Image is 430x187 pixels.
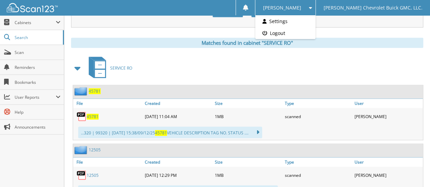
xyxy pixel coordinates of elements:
[15,94,56,100] span: User Reports
[15,20,56,25] span: Cabinets
[263,6,301,10] span: [PERSON_NAME]
[74,146,89,154] img: folder2.png
[78,127,262,138] div: ...320 | 99320 | [DATE] 15:38/09/12/25 VEHICLE DESCRIPTION TAG NO. STATUS ....
[74,87,89,95] img: folder2.png
[353,99,423,108] a: User
[15,79,61,85] span: Bookmarks
[87,114,99,119] a: 45781
[15,109,61,115] span: Help
[89,88,101,94] a: 45781
[155,130,167,136] span: 45781
[213,99,283,108] a: Size
[143,110,213,123] div: [DATE] 11:04 AM
[73,157,143,167] a: File
[85,55,132,81] a: SERVICE RO
[323,6,422,10] span: [PERSON_NAME] Chevrolet Buick GMC, LLC.
[283,157,353,167] a: Type
[15,124,61,130] span: Announcements
[213,110,283,123] div: 1MB
[396,154,430,187] iframe: Chat Widget
[143,168,213,182] div: [DATE] 12:29 PM
[15,35,59,40] span: Search
[76,170,87,180] img: PDF.png
[73,99,143,108] a: File
[255,15,315,27] a: Settings
[353,110,423,123] div: [PERSON_NAME]
[255,27,315,39] a: Logout
[283,99,353,108] a: Type
[71,38,423,48] div: Matches found in cabinet "SERVICE RO"
[353,157,423,167] a: User
[143,157,213,167] a: Created
[143,99,213,108] a: Created
[7,3,58,12] img: scan123-logo-white.svg
[110,65,132,71] span: SERVICE RO
[283,168,353,182] div: scanned
[15,64,61,70] span: Reminders
[213,157,283,167] a: Size
[213,168,283,182] div: 1MB
[76,111,87,121] img: PDF.png
[89,147,101,153] a: 12505
[353,168,423,182] div: [PERSON_NAME]
[15,50,61,55] span: Scan
[87,172,99,178] a: 12505
[283,110,353,123] div: scanned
